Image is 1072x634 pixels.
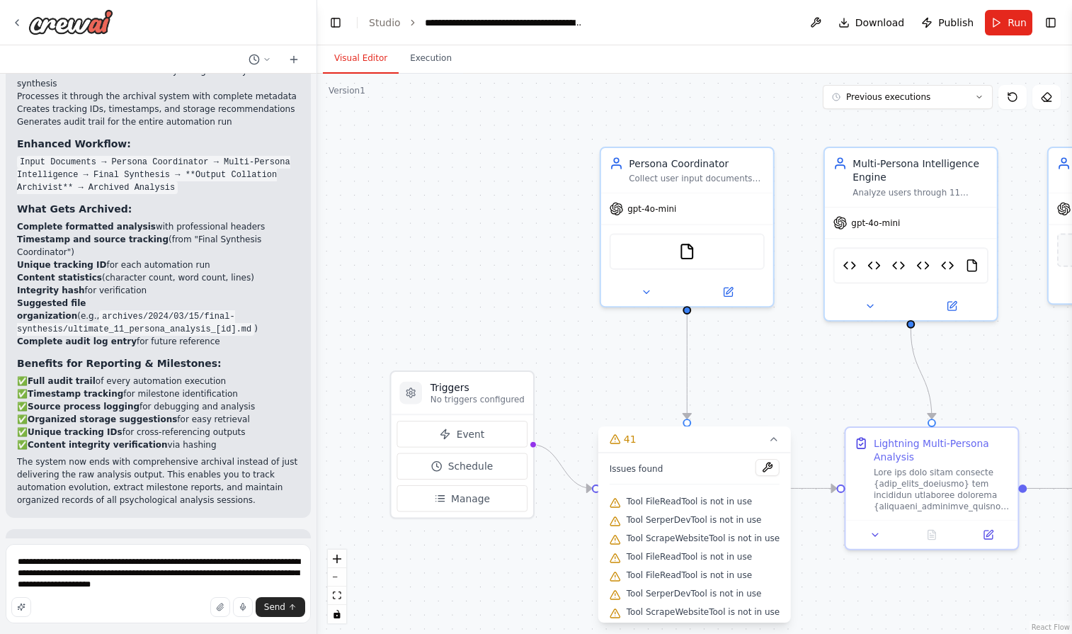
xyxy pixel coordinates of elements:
[782,482,837,496] g: Edge from 084bc985-b21e-41ab-ae4b-e8526b61e63d to da766786-2874-4dd2-86e9-b2edc456d9b1
[17,103,300,115] li: Creates tracking IDs, timestamps, and storage recommendations
[941,257,954,274] img: Multi-Persona Knowledge Hub
[457,427,485,441] span: Event
[627,514,762,526] span: Tool SerperDevTool is not in use
[624,432,637,446] span: 41
[17,455,300,506] p: The system now ends with comprehensive archival instead of just delivering the raw analysis outpu...
[390,370,535,519] div: TriggersNo triggers configuredEventScheduleManage
[843,257,857,274] img: Peterson Knowledge Framework
[451,492,490,506] span: Manage
[853,157,988,185] div: Multi-Persona Intelligence Engine
[627,533,780,544] span: Tool ScrapeWebsiteTool is not in use
[329,85,365,96] div: Version 1
[17,335,300,348] li: for future reference
[369,17,401,28] a: Studio
[17,336,137,346] strong: Complete audit log entry
[627,588,762,599] span: Tool SerperDevTool is not in use
[1032,623,1070,631] a: React Flow attribution
[627,551,752,562] span: Tool FileReadTool is not in use
[823,85,993,109] button: Previous executions
[680,315,694,419] g: Edge from 4bc42b46-4e8e-48ed-ba39-eaeff6f66dbe to 084bc985-b21e-41ab-ae4b-e8526b61e63d
[328,568,346,587] button: zoom out
[846,91,930,103] span: Previous executions
[17,90,300,103] li: Processes it through the archival system with complete metadata
[892,257,906,274] img: Jung Knowledge Framework
[912,298,991,315] button: Open in side panel
[833,10,911,35] button: Download
[17,222,156,232] strong: Complete formatted analysis
[328,605,346,623] button: toggle interactivity
[17,220,300,233] li: with professional headers
[853,187,988,198] div: Analyze users through 11 psychological perspectives using pre-built knowledge frameworks. Apply e...
[964,526,1013,543] button: Open in side panel
[448,459,494,473] span: Schedule
[17,358,222,369] strong: Benefits for Reporting & Milestones:
[629,157,765,171] div: Persona Coordinator
[17,271,300,284] li: (character count, word count, lines)
[688,284,768,301] button: Open in side panel
[916,10,979,35] button: Publish
[28,427,122,437] strong: Unique tracking IDs
[965,257,979,274] img: FileReadTool
[11,597,31,617] button: Improve this prompt
[17,260,107,270] strong: Unique tracking ID
[17,156,290,194] code: Input Documents → Persona Coordinator → Multi-Persona Intelligence → Final Synthesis → **Output C...
[17,297,300,335] li: (e.g., )
[610,463,663,475] span: Issues found
[283,51,305,68] button: Start a new chat
[916,257,930,274] img: Perel Knowledge Framework
[17,138,131,149] strong: Enhanced Workflow:
[629,173,765,184] div: Collect user input documents and system framework questions, then coordinate parallel analysis ac...
[1041,13,1061,33] button: Show right sidebar
[210,597,230,617] button: Upload files
[678,243,695,260] img: FileReadTool
[369,16,584,30] nav: breadcrumb
[17,115,300,128] li: Generates audit trail for the entire automation run
[627,606,780,618] span: Tool ScrapeWebsiteTool is not in use
[323,44,399,74] button: Visual Editor
[399,44,463,74] button: Execution
[28,389,123,399] strong: Timestamp tracking
[17,285,85,295] strong: Integrity hash
[28,402,139,412] strong: Source process logging
[430,380,525,395] h3: Triggers
[17,284,300,297] li: for verification
[851,217,900,229] span: gpt-4o-mini
[902,526,962,543] button: No output available
[28,9,113,35] img: Logo
[328,550,346,568] button: zoom in
[823,147,998,322] div: Multi-Persona Intelligence EngineAnalyze users through 11 psychological perspectives using pre-bu...
[598,426,791,453] button: 41
[17,310,254,336] code: archives/2024/03/15/final-synthesis/ultimate_11_persona_analysis_[id].md
[938,16,974,30] span: Publish
[17,233,300,259] li: (from "Final Synthesis Coordinator")
[17,64,300,90] li: Receives the Ultimate 11-Persona Psychological Analysis from synthesis
[627,570,752,581] span: Tool FileReadTool is not in use
[1008,16,1027,30] span: Run
[867,257,881,274] img: Naval Knowledge Framework
[17,375,300,451] p: ✅ of every automation execution ✅ for milestone identification ✅ for debugging and analysis ✅ for...
[233,597,253,617] button: Click to speak your automation idea
[844,426,1019,550] div: Lightning Multi-Persona AnalysisLore ips dolo sitam consecte {adip_elits_doeiusmo} tem incididun ...
[855,16,905,30] span: Download
[326,13,346,33] button: Hide left sidebar
[903,329,938,419] g: Edge from e5825e60-ceeb-4676-8010-2a335126f718 to da766786-2874-4dd2-86e9-b2edc456d9b1
[243,51,277,68] button: Switch to previous chat
[328,587,346,605] button: fit view
[17,273,102,283] strong: Content statistics
[28,440,168,450] strong: Content integrity verification
[874,467,1010,511] div: Lore ips dolo sitam consecte {adip_elits_doeiusmo} tem incididun utlaboree dolorema {aliquaeni_ad...
[397,485,527,512] button: Manage
[264,601,285,613] span: Send
[256,597,305,617] button: Send
[397,421,527,448] button: Event
[397,453,527,480] button: Schedule
[17,203,132,215] strong: What Gets Archived:
[17,234,169,244] strong: Timestamp and source tracking
[600,147,775,307] div: Persona CoordinatorCollect user input documents and system framework questions, then coordinate p...
[28,414,177,424] strong: Organized storage suggestions
[17,259,300,271] li: for each automation run
[874,436,1010,465] div: Lightning Multi-Persona Analysis
[17,298,86,321] strong: Suggested file organization
[627,496,752,507] span: Tool FileReadTool is not in use
[532,438,592,495] g: Edge from triggers to 084bc985-b21e-41ab-ae4b-e8526b61e63d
